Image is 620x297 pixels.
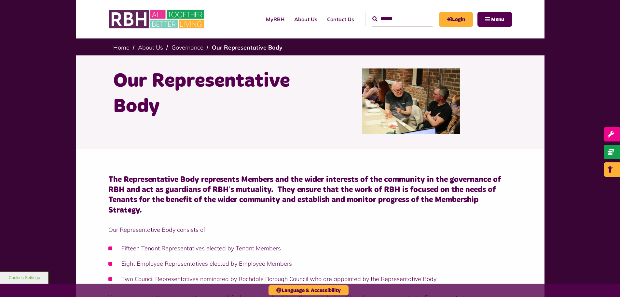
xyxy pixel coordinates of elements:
h1: Our Representative Body [113,68,305,119]
a: About Us [138,44,163,51]
iframe: Netcall Web Assistant for live chat [591,268,620,297]
a: About Us [289,10,322,28]
button: Navigation [477,12,512,27]
a: Governance [172,44,203,51]
img: Rep Body [362,68,460,134]
a: Contact Us [322,10,359,28]
li: Two Council Representatives nominated by Rochdale Borough Council who are appointed by the Repres... [108,275,512,283]
li: Fifteen Tenant Representatives elected by Tenant Members [108,244,512,253]
span: Menu [491,17,504,22]
img: RBH [108,7,206,32]
button: Language & Accessibility [269,285,349,295]
a: Home [113,44,130,51]
a: MyRBH [261,10,289,28]
a: MyRBH [439,12,473,27]
p: Our Representative Body consists of: [108,225,512,234]
h4: The Representative Body represents Members and the wider interests of the community in the govern... [108,175,512,215]
a: Our Representative Body [212,44,282,51]
li: Eight Employee Representatives elected by Employee Members [108,259,512,268]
